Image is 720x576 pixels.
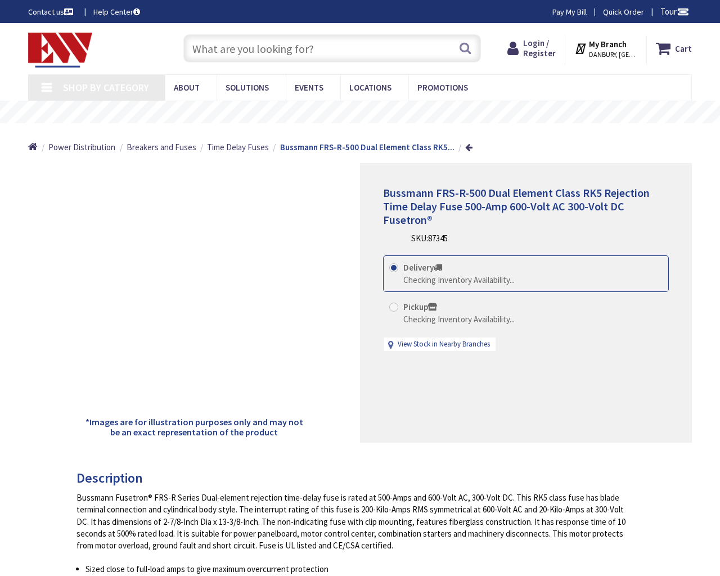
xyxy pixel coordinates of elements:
[28,33,92,67] img: Electrical Wholesalers, Inc.
[403,274,515,286] div: Checking Inventory Availability...
[417,82,468,93] span: Promotions
[127,141,196,153] a: Breakers and Fuses
[656,38,692,58] a: Cart
[383,186,650,227] span: Bussmann FRS-R-500 Dual Element Class RK5 Rejection Time Delay Fuse 500-Amp 600-Volt AC 300-Volt ...
[349,82,391,93] span: Locations
[428,233,448,244] span: 87345
[589,50,637,59] span: DANBURY, [GEOGRAPHIC_DATA]
[403,313,515,325] div: Checking Inventory Availability...
[85,563,635,575] li: Sized close to full-load amps to give maximum overcurrent protection
[76,492,635,552] div: Bussmann Fusetron® FRS-R Series Dual-element rejection time-delay fuse is rated at 500-Amps and 6...
[660,6,689,17] span: Tour
[403,262,442,273] strong: Delivery
[552,6,587,17] a: Pay My Bill
[398,339,490,350] a: View Stock in Nearby Branches
[295,82,323,93] span: Events
[76,471,635,485] h3: Description
[603,6,644,17] a: Quick Order
[280,142,454,152] strong: Bussmann FRS-R-500 Dual Element Class RK5...
[403,301,437,312] strong: Pickup
[63,81,149,94] span: Shop By Category
[675,38,692,58] strong: Cart
[589,39,627,49] strong: My Branch
[28,6,75,17] a: Contact us
[207,142,269,152] span: Time Delay Fuses
[127,142,196,152] span: Breakers and Fuses
[183,34,481,62] input: What are you looking for?
[523,38,556,58] span: Login / Register
[226,82,269,93] span: Solutions
[267,106,473,119] rs-layer: Free Same Day Pickup at 19 Locations
[174,82,200,93] span: About
[207,141,269,153] a: Time Delay Fuses
[507,38,556,58] a: Login / Register
[48,141,115,153] a: Power Distribution
[81,417,307,437] h5: *Images are for illustration purposes only and may not be an exact representation of the product
[48,142,115,152] span: Power Distribution
[574,38,637,58] div: My Branch DANBURY, [GEOGRAPHIC_DATA]
[93,6,140,17] a: Help Center
[411,232,448,244] div: SKU:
